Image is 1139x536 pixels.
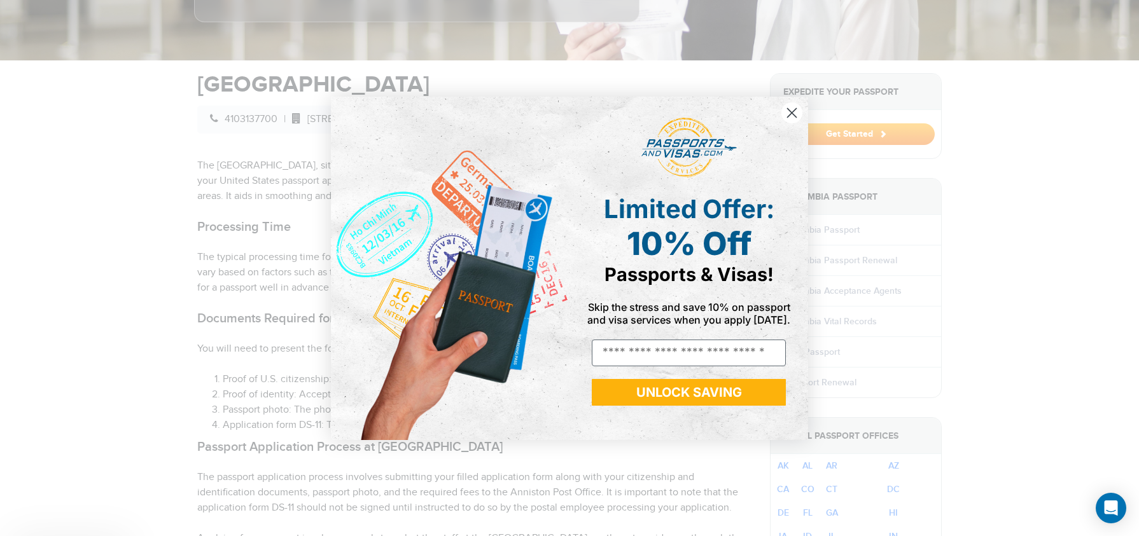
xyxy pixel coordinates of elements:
span: Limited Offer: [604,193,774,224]
button: Close dialog [781,102,803,124]
span: Passports & Visas! [604,263,774,285]
span: Skip the stress and save 10% on passport and visa services when you apply [DATE]. [587,301,790,326]
button: UNLOCK SAVING [592,379,786,406]
img: de9cda0d-0715-46ca-9a25-073762a91ba7.png [331,97,569,440]
span: 10% Off [627,224,751,263]
img: passports and visas [641,118,737,177]
div: Open Intercom Messenger [1096,493,1126,523]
